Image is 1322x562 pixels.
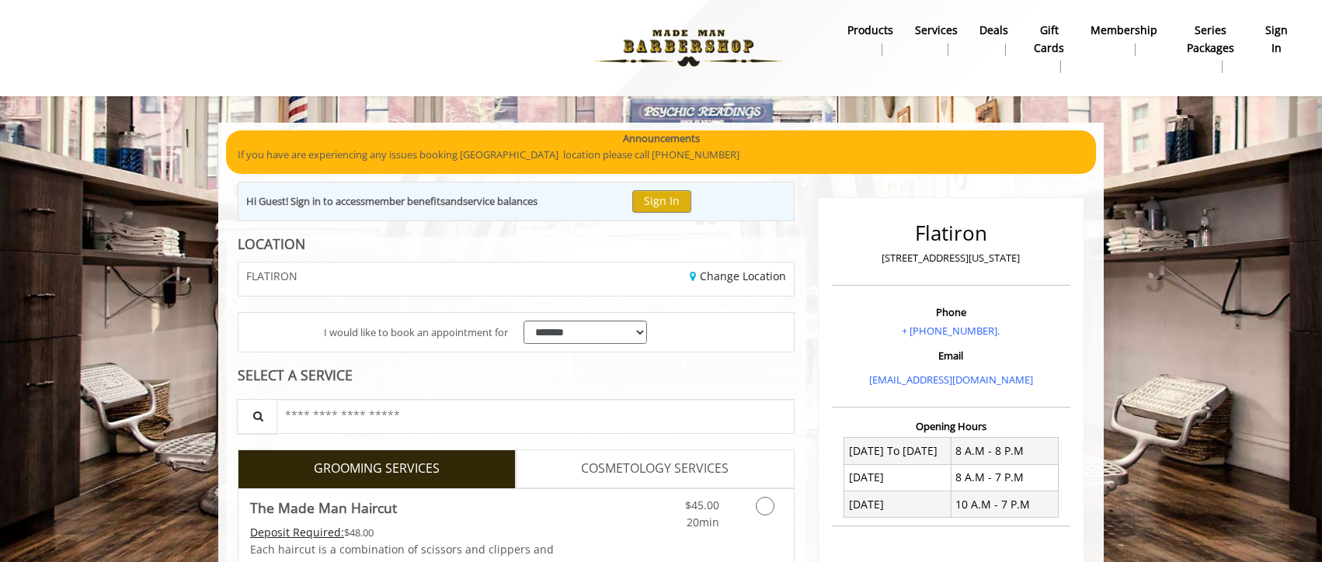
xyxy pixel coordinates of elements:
button: Sign In [632,190,691,213]
a: MembershipMembership [1080,19,1168,60]
p: [STREET_ADDRESS][US_STATE] [836,250,1066,266]
div: SELECT A SERVICE [238,368,795,383]
b: Announcements [623,130,700,147]
a: Productsproducts [837,19,904,60]
span: $45.00 [685,498,719,512]
b: Series packages [1179,22,1242,57]
td: [DATE] [844,491,951,518]
b: The Made Man Haircut [250,497,397,519]
a: DealsDeals [969,19,1019,60]
a: ServicesServices [904,19,969,60]
a: Series packagesSeries packages [1168,19,1253,77]
span: I would like to book an appointment for [324,324,508,341]
span: 20min [687,515,719,529]
div: Hi Guest! Sign in to access and [246,193,537,210]
img: Made Man Barbershop logo [582,5,795,91]
a: sign insign in [1253,19,1299,60]
td: 8 A.M - 7 P.M [951,464,1058,491]
td: 8 A.M - 8 P.M [951,438,1058,464]
b: Membership [1091,22,1157,39]
b: Deals [979,22,1008,39]
b: gift cards [1030,22,1069,57]
h3: Email [836,350,1066,361]
a: [EMAIL_ADDRESS][DOMAIN_NAME] [869,373,1033,387]
b: member benefits [365,194,445,208]
b: LOCATION [238,234,305,253]
h3: Opening Hours [832,421,1070,432]
td: [DATE] To [DATE] [844,438,951,464]
td: 10 A.M - 7 P.M [951,491,1058,518]
h2: Flatiron [836,222,1066,245]
div: $48.00 [250,524,562,541]
b: sign in [1264,22,1289,57]
span: GROOMING SERVICES [314,459,440,479]
td: [DATE] [844,464,951,491]
h3: Phone [836,307,1066,317]
span: FLATIRON [246,270,297,282]
b: products [847,22,893,39]
span: This service needs some Advance to be paid before we block your appointment [250,525,344,539]
span: COSMETOLOGY SERVICES [581,459,729,479]
b: service balances [463,194,537,208]
a: + [PHONE_NUMBER]. [902,324,1000,338]
button: Service Search [237,399,277,434]
b: Services [915,22,958,39]
p: If you have are experiencing any issues booking [GEOGRAPHIC_DATA] location please call [PHONE_NUM... [238,147,1084,163]
a: Gift cardsgift cards [1019,19,1080,77]
a: Change Location [690,269,786,283]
